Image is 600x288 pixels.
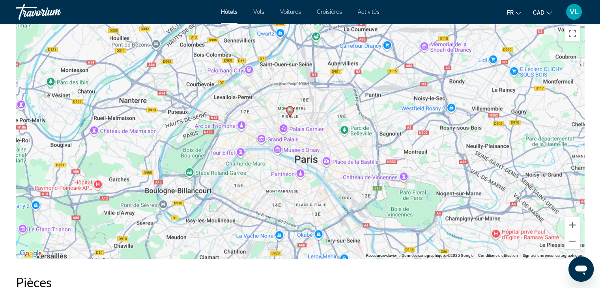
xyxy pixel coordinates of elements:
[358,9,379,15] a: Activités
[523,253,582,258] a: Signaler une erreur cartographique
[280,9,301,15] a: Voitures
[402,253,473,258] span: Données cartographiques ©2025 Google
[564,26,580,41] button: Basculer en plein écran
[533,9,544,16] span: CAD
[478,253,518,258] a: Conditions d'utilisation (s'ouvre dans un nouvel onglet)
[507,9,514,16] span: fr
[18,248,44,258] a: Ouvrir cette zone dans Google Maps (s'ouvre dans une nouvelle fenêtre)
[568,256,594,282] iframe: Bouton de lancement de la fenêtre de messagerie
[507,7,521,18] button: Change language
[317,9,342,15] a: Croisières
[221,9,237,15] a: Hôtels
[564,217,580,233] button: Zoom avant
[253,9,264,15] a: Vols
[16,2,95,22] a: Travorium
[564,233,580,249] button: Zoom arrière
[366,253,397,258] button: Raccourcis-clavier
[570,8,579,16] span: VL
[533,7,552,18] button: Change currency
[18,248,44,258] img: Google
[564,4,584,20] button: User Menu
